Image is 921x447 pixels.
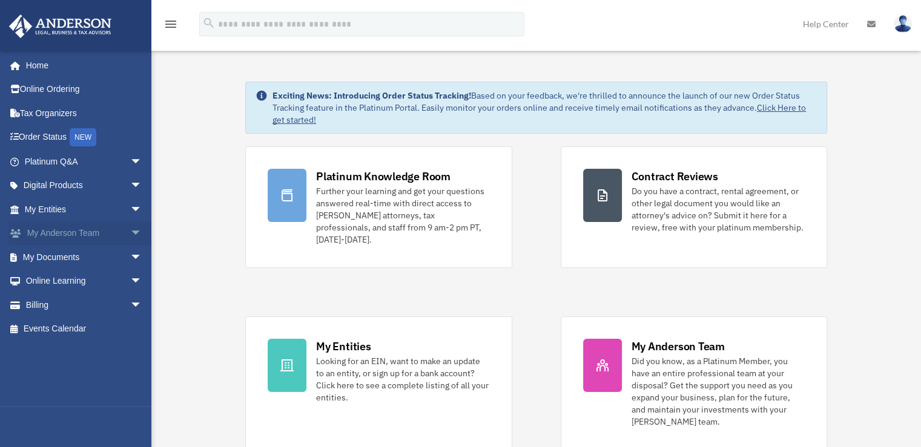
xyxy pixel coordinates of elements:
[8,101,160,125] a: Tax Organizers
[632,339,725,354] div: My Anderson Team
[163,21,178,31] a: menu
[316,169,451,184] div: Platinum Knowledge Room
[316,355,489,403] div: Looking for an EIN, want to make an update to an entity, or sign up for a bank account? Click her...
[8,269,160,293] a: Online Learningarrow_drop_down
[8,197,160,221] a: My Entitiesarrow_drop_down
[163,17,178,31] i: menu
[8,77,160,102] a: Online Ordering
[130,245,154,270] span: arrow_drop_down
[8,245,160,269] a: My Documentsarrow_drop_down
[632,185,805,233] div: Do you have a contract, rental agreement, or other legal document you would like an attorney's ad...
[8,293,160,317] a: Billingarrow_drop_down
[8,221,160,246] a: My Anderson Teamarrow_drop_down
[272,102,806,125] a: Click Here to get started!
[130,149,154,174] span: arrow_drop_down
[130,269,154,294] span: arrow_drop_down
[8,149,160,174] a: Platinum Q&Aarrow_drop_down
[70,128,96,146] div: NEW
[130,293,154,318] span: arrow_drop_down
[202,16,216,30] i: search
[130,197,154,222] span: arrow_drop_down
[130,174,154,198] span: arrow_drop_down
[5,15,115,38] img: Anderson Advisors Platinum Portal
[8,125,160,150] a: Order StatusNEW
[632,169,718,184] div: Contract Reviews
[894,15,912,33] img: User Pic
[272,90,471,101] strong: Exciting News: Introducing Order Status Tracking!
[8,174,160,198] a: Digital Productsarrow_drop_down
[130,221,154,246] span: arrow_drop_down
[316,185,489,246] div: Further your learning and get your questions answered real-time with direct access to [PERSON_NAM...
[272,90,817,126] div: Based on your feedback, we're thrilled to announce the launch of our new Order Status Tracking fe...
[561,146,827,268] a: Contract Reviews Do you have a contract, rental agreement, or other legal document you would like...
[245,146,512,268] a: Platinum Knowledge Room Further your learning and get your questions answered real-time with dire...
[8,53,154,77] a: Home
[632,355,805,428] div: Did you know, as a Platinum Member, you have an entire professional team at your disposal? Get th...
[8,317,160,341] a: Events Calendar
[316,339,371,354] div: My Entities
